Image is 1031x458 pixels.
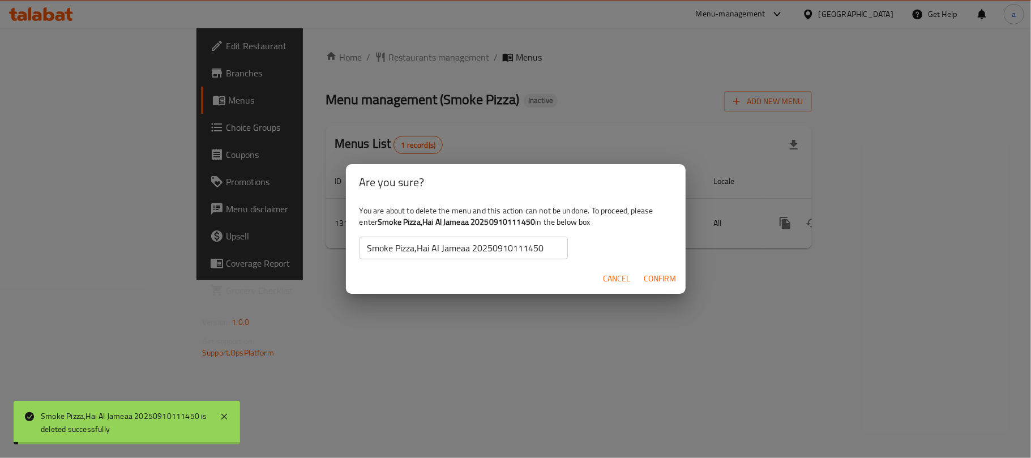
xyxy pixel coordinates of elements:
[346,200,686,264] div: You are about to delete the menu and this action can not be undone. To proceed, please enter in t...
[640,268,681,289] button: Confirm
[360,173,672,191] h2: Are you sure?
[599,268,635,289] button: Cancel
[604,272,631,286] span: Cancel
[41,410,208,435] div: Smoke Pizza,Hai Al Jameaa 20250910111450 is deleted successfully
[644,272,677,286] span: Confirm
[378,215,535,229] b: Smoke Pizza,Hai Al Jameaa 20250910111450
